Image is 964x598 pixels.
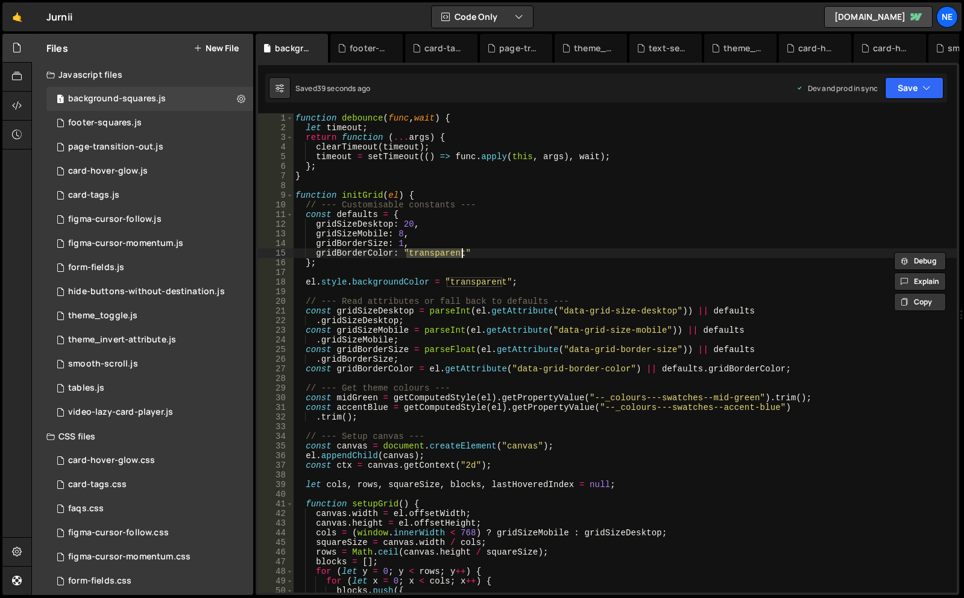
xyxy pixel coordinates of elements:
div: Jurnii [46,10,72,24]
div: background-squares.js [275,42,313,54]
div: 16694/47814.js [46,135,253,159]
div: 41 [258,499,294,509]
div: figma-cursor-momentum.js [68,238,183,249]
div: video-lazy-card-player.js [68,407,173,418]
div: smooth-scroll.js [68,359,138,370]
div: hide-buttons-without-destination.js [68,286,225,297]
div: 20 [258,297,294,306]
span: 1 [57,95,64,105]
div: 16694/45746.css [46,497,253,521]
div: tables.js [68,383,104,394]
div: 16694/46743.css [46,521,253,545]
div: figma-cursor-momentum.css [68,552,191,562]
div: 26 [258,354,294,364]
div: 39 [258,480,294,489]
div: 13 [258,229,294,239]
div: 10 [258,200,294,210]
div: 21 [258,306,294,316]
div: 18 [258,277,294,287]
div: 4 [258,142,294,152]
div: 16694/46977.js [46,87,253,111]
div: 34 [258,432,294,441]
div: 46 [258,547,294,557]
div: 45 [258,538,294,547]
div: 16694/47939.js [46,111,253,135]
div: 7 [258,171,294,181]
div: 43 [258,518,294,528]
div: form-fields.js [68,262,124,273]
div: 38 [258,470,294,480]
div: 23 [258,326,294,335]
div: footer-squares.js [350,42,388,54]
div: 28 [258,374,294,383]
div: 31 [258,403,294,412]
div: 16694/45748.css [46,569,253,593]
div: 16694/45914.js [46,280,253,304]
div: card-hover-glow.css [68,455,155,466]
div: theme_toggle.js [574,42,613,54]
button: Copy [894,293,946,311]
div: 16 [258,258,294,268]
div: 14 [258,239,294,248]
div: page-transition-out.js [68,142,163,153]
div: 39 seconds ago [317,83,370,93]
div: text-select-colour.css [649,42,687,54]
div: 16694/47250.js [46,376,253,400]
div: 40 [258,489,294,499]
div: Dev and prod in sync [796,83,878,93]
div: 17 [258,268,294,277]
div: footer-squares.js [68,118,142,128]
div: 16694/45896.js [46,400,253,424]
button: New File [194,43,239,53]
a: Ne [936,6,958,28]
div: 3 [258,133,294,142]
h2: Files [46,42,68,55]
div: 16694/46553.js [46,328,253,352]
div: 50 [258,586,294,596]
div: 19 [258,287,294,297]
div: 16694/47634.js [46,159,253,183]
button: Code Only [432,6,533,28]
div: Saved [295,83,370,93]
div: theme_invert-attribute.js [68,335,176,345]
div: figma-cursor-follow.css [68,527,169,538]
div: 48 [258,567,294,576]
div: 25 [258,345,294,354]
button: Explain [894,272,946,291]
div: 49 [258,576,294,586]
div: 42 [258,509,294,518]
div: theme_toggle.js [68,310,137,321]
div: 16694/46845.css [46,473,253,497]
div: faqs.css [68,503,104,514]
div: 36 [258,451,294,461]
div: 12 [258,219,294,229]
div: background-squares.js [68,93,166,104]
div: page-transition-out.js [499,42,538,54]
div: CSS files [32,424,253,448]
div: 16694/47252.css [46,545,253,569]
div: 35 [258,441,294,451]
div: 24 [258,335,294,345]
div: Javascript files [32,63,253,87]
div: card-tags.css [68,479,127,490]
div: 16694/46844.js [46,183,253,207]
button: Save [885,77,944,99]
div: card-tags.js [68,190,119,201]
div: card-hover-glow.js [798,42,837,54]
div: 30 [258,393,294,403]
div: 16694/47251.js [46,231,253,256]
div: card-hover-glow.js [68,166,148,177]
div: 11 [258,210,294,219]
div: figma-cursor-follow.js [68,214,162,225]
div: 16694/46742.js [46,207,253,231]
div: 15 [258,248,294,258]
div: 8 [258,181,294,190]
div: 16694/47813.js [46,304,253,328]
div: 47 [258,557,294,567]
div: 16694/45608.js [46,256,253,280]
div: 16694/47633.css [46,448,253,473]
div: 2 [258,123,294,133]
div: 33 [258,422,294,432]
div: card-tags.css [424,42,463,54]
